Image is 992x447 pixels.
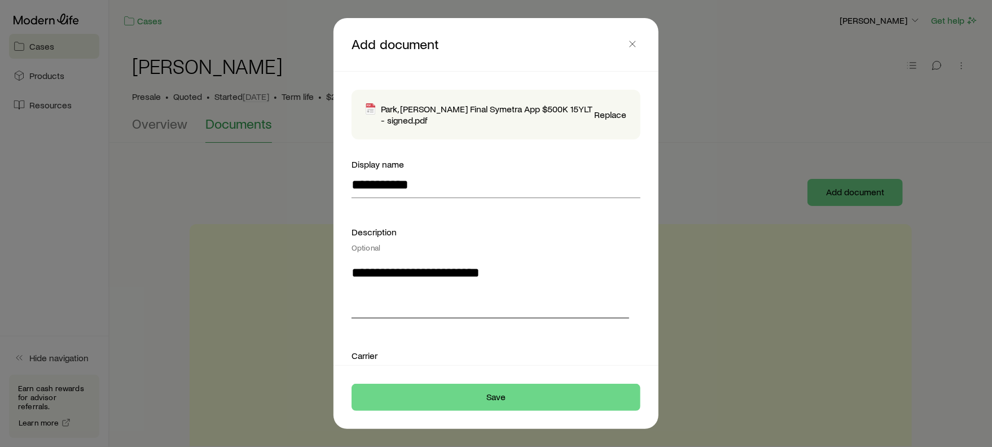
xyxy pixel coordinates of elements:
p: Add document [352,36,625,53]
p: Park, [PERSON_NAME] Final Symetra App $500K 15YLT - signed.pdf [381,103,594,126]
div: Optional [352,243,640,252]
button: Replace [594,109,627,120]
div: Display name [352,157,640,171]
button: Save [352,384,640,411]
div: Carrier [352,349,640,376]
div: Description [352,225,640,252]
